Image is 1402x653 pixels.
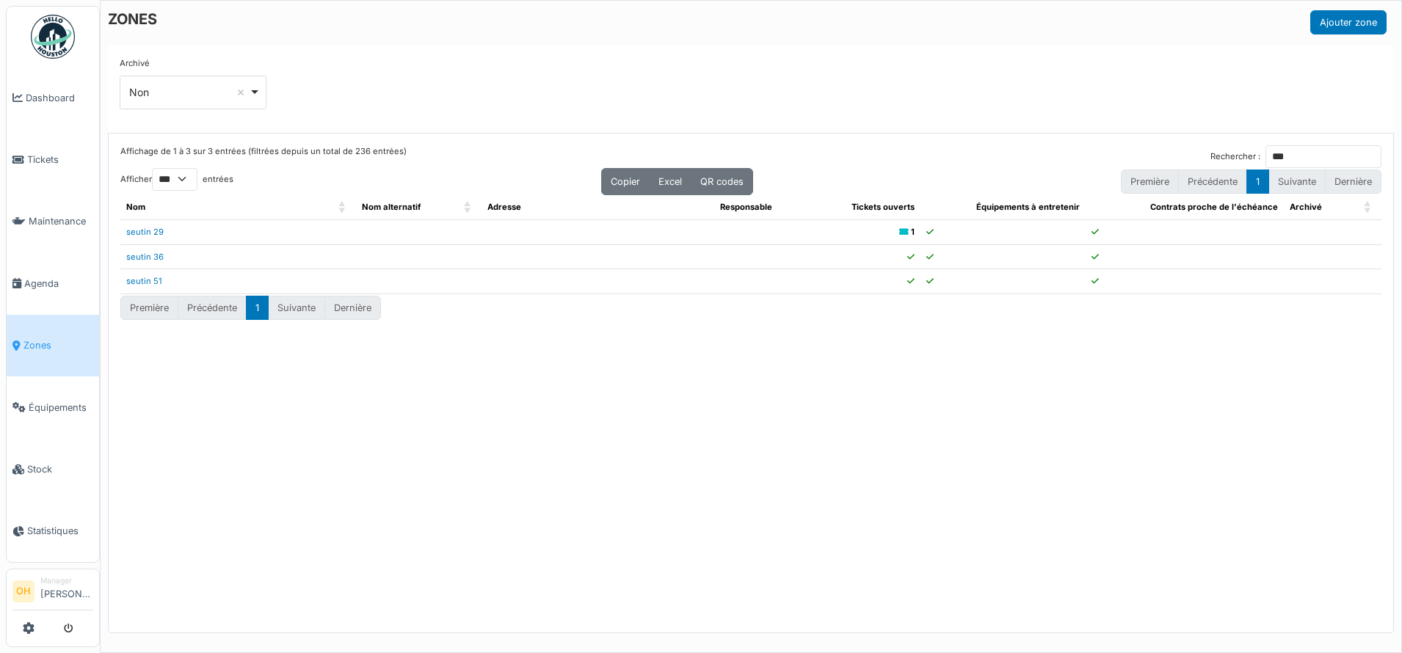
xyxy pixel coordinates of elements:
a: seutin 29 [126,227,164,237]
span: Copier [611,176,640,187]
nav: pagination [120,296,381,320]
span: Équipements [29,401,93,415]
button: 1 [1246,169,1269,194]
span: Excel [658,176,682,187]
button: Remove item: 'false' [233,85,248,100]
a: Dashboard [7,67,99,128]
label: Rechercher : [1210,150,1260,163]
h6: ZONES [108,10,157,28]
span: Adresse [487,202,521,212]
span: QR codes [700,176,744,187]
span: Nom alternatif: Activate to sort [464,195,473,219]
span: Agenda [24,277,93,291]
a: seutin 36 [126,252,164,262]
select: Afficherentrées [152,168,197,191]
a: OH Manager[PERSON_NAME] [12,575,93,610]
label: Afficher entrées [120,168,233,191]
span: Zones [23,338,93,352]
li: OH [12,580,34,602]
span: Tickets ouverts [851,202,915,212]
a: Maintenance [7,191,99,252]
span: Maintenance [29,214,93,228]
div: Affichage de 1 à 3 sur 3 entrées (filtrées depuis un total de 236 entrées) [120,145,407,168]
span: Stock [27,462,93,476]
a: Stock [7,438,99,500]
a: Zones [7,315,99,376]
a: Statistiques [7,500,99,562]
a: Équipements [7,376,99,438]
li: [PERSON_NAME] [40,575,93,607]
span: Dashboard [26,91,93,105]
button: 1 [246,296,269,320]
div: Manager [40,575,93,586]
span: Nom [126,202,145,212]
img: Badge_color-CXgf-gQk.svg [31,15,75,59]
span: Équipements à entretenir [976,202,1080,212]
button: QR codes [691,168,753,195]
a: Agenda [7,252,99,314]
span: Contrats proche de l'échéance [1150,202,1278,212]
button: Excel [649,168,691,195]
a: seutin 51 [126,276,162,286]
span: Archivé: Activate to sort [1364,195,1373,219]
a: Tickets [7,128,99,190]
label: Archivé [120,57,150,70]
b: 1 [911,227,915,237]
button: Ajouter zone [1310,10,1387,34]
span: Responsable [720,202,772,212]
span: Tickets [27,153,93,167]
nav: pagination [1121,169,1381,194]
span: Nom: Activate to sort [338,195,347,219]
span: Statistiques [27,524,93,538]
div: Non [129,84,249,100]
span: Nom alternatif [362,202,421,212]
button: Copier [601,168,650,195]
span: Archivé [1290,202,1322,212]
